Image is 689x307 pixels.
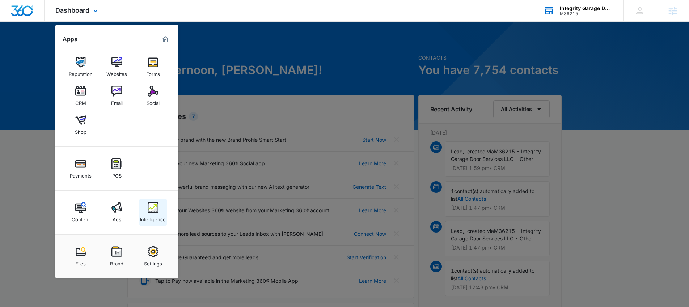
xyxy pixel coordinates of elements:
a: Settings [139,243,167,270]
a: POS [103,155,131,182]
div: account name [560,5,613,11]
div: CRM [75,97,86,106]
div: Reputation [69,68,93,77]
a: Social [139,82,167,110]
a: Ads [103,199,131,226]
a: Shop [67,111,94,138]
div: Brand [110,257,123,267]
div: Shop [75,125,86,135]
div: Ads [113,213,121,222]
div: Forms [146,68,160,77]
div: Intelligence [140,213,166,222]
a: Email [103,82,131,110]
a: Reputation [67,53,94,81]
div: Payments [70,169,92,179]
div: POS [112,169,122,179]
div: Websites [106,68,127,77]
div: Files [75,257,86,267]
a: CRM [67,82,94,110]
div: Social [147,97,160,106]
div: Email [111,97,123,106]
a: Brand [103,243,131,270]
span: Dashboard [55,7,89,14]
a: Payments [67,155,94,182]
div: account id [560,11,613,16]
a: Forms [139,53,167,81]
h2: Apps [63,36,77,43]
a: Marketing 360® Dashboard [160,34,171,45]
a: Content [67,199,94,226]
div: Settings [144,257,162,267]
a: Files [67,243,94,270]
div: Content [72,213,90,222]
a: Websites [103,53,131,81]
a: Intelligence [139,199,167,226]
